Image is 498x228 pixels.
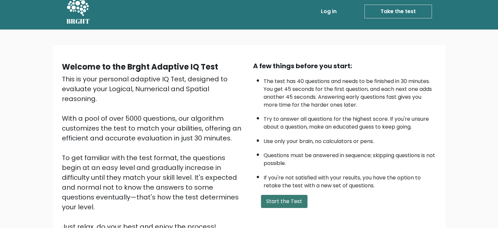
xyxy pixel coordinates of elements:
li: Use only your brain, no calculators or pens. [264,134,436,145]
li: Try to answer all questions for the highest score. If you're unsure about a question, make an edu... [264,112,436,131]
h5: BRGHT [66,17,90,25]
a: Take the test [364,5,432,18]
b: Welcome to the Brght Adaptive IQ Test [62,61,218,72]
div: A few things before you start: [253,61,436,71]
a: Log in [318,5,339,18]
li: If you're not satisfied with your results, you have the option to retake the test with a new set ... [264,171,436,190]
button: Start the Test [261,195,307,208]
li: The test has 40 questions and needs to be finished in 30 minutes. You get 45 seconds for the firs... [264,74,436,109]
li: Questions must be answered in sequence; skipping questions is not possible. [264,148,436,167]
